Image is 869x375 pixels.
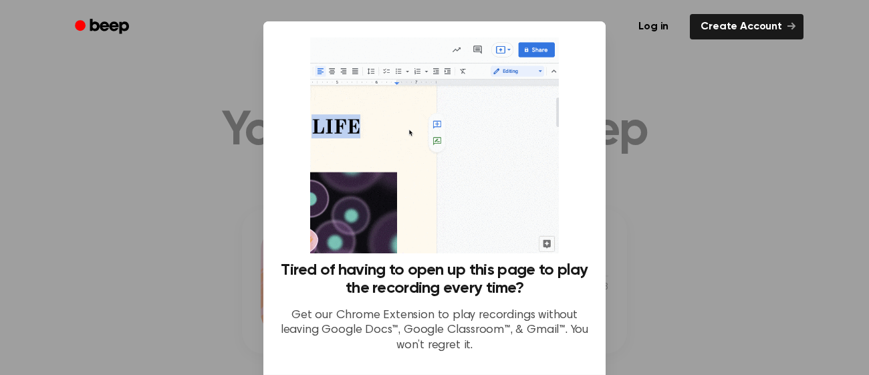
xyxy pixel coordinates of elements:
[279,261,590,297] h3: Tired of having to open up this page to play the recording every time?
[66,14,141,40] a: Beep
[625,11,682,42] a: Log in
[279,308,590,354] p: Get our Chrome Extension to play recordings without leaving Google Docs™, Google Classroom™, & Gm...
[310,37,558,253] img: Beep extension in action
[690,14,803,39] a: Create Account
